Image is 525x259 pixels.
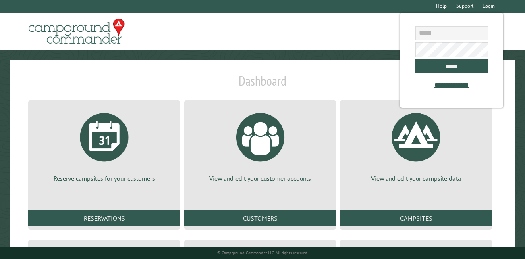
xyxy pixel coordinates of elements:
a: View and edit your customer accounts [194,107,326,183]
a: Reservations [28,210,180,226]
p: Reserve campsites for your customers [38,174,170,183]
small: © Campground Commander LLC. All rights reserved. [217,250,308,255]
a: Customers [184,210,336,226]
a: Reserve campsites for your customers [38,107,170,183]
a: Campsites [340,210,492,226]
h1: Dashboard [26,73,499,95]
a: View and edit your campsite data [350,107,482,183]
img: Campground Commander [26,16,127,47]
p: View and edit your campsite data [350,174,482,183]
p: View and edit your customer accounts [194,174,326,183]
